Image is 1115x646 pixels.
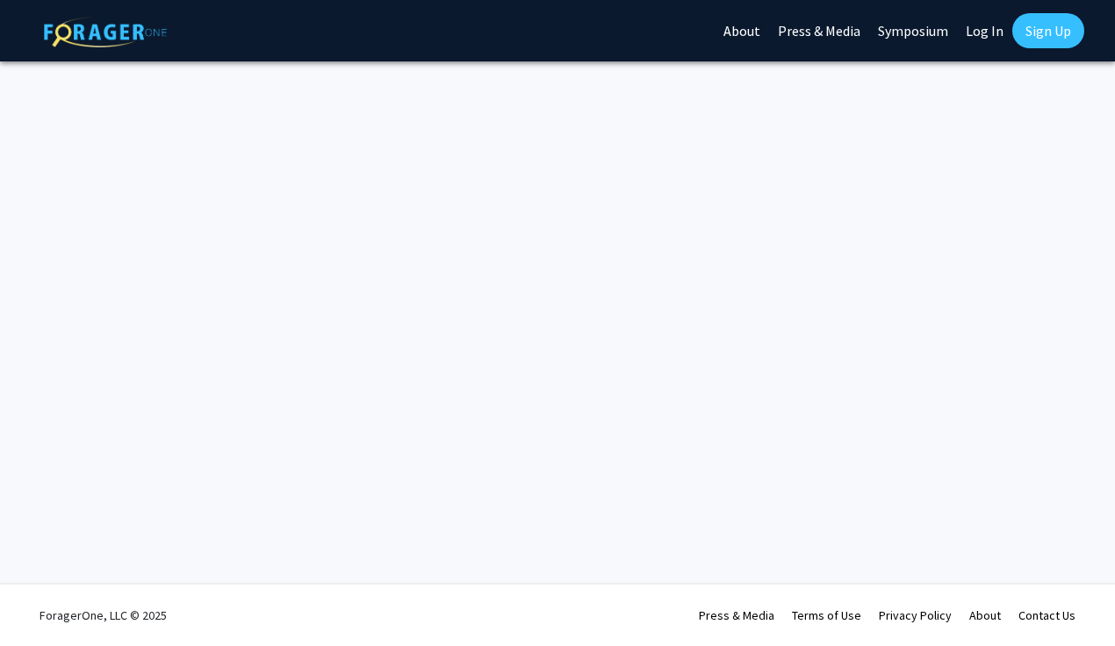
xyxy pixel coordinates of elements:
a: About [969,607,1001,623]
a: Privacy Policy [879,607,952,623]
a: Sign Up [1012,13,1084,48]
img: ForagerOne Logo [44,17,167,47]
a: Contact Us [1018,607,1075,623]
a: Terms of Use [792,607,861,623]
div: ForagerOne, LLC © 2025 [40,585,167,646]
a: Press & Media [699,607,774,623]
